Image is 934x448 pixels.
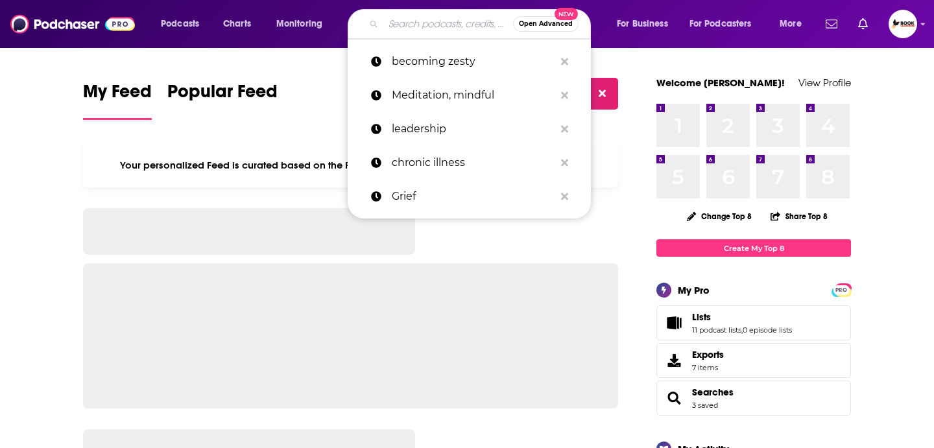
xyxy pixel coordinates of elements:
[692,363,724,372] span: 7 items
[771,14,818,34] button: open menu
[392,180,555,213] p: Grief
[83,80,152,120] a: My Feed
[681,14,771,34] button: open menu
[661,314,687,332] a: Lists
[215,14,259,34] a: Charts
[656,239,851,257] a: Create My Top 8
[661,389,687,407] a: Searches
[833,285,849,294] a: PRO
[152,14,216,34] button: open menu
[267,14,339,34] button: open menu
[656,343,851,378] a: Exports
[276,15,322,33] span: Monitoring
[692,311,792,323] a: Lists
[889,10,917,38] button: Show profile menu
[889,10,917,38] span: Logged in as BookLaunchers
[513,16,579,32] button: Open AdvancedNew
[780,15,802,33] span: More
[555,8,578,20] span: New
[167,80,278,110] span: Popular Feed
[692,349,724,360] span: Exports
[692,311,711,323] span: Lists
[656,381,851,416] span: Searches
[348,78,591,112] a: Meditation, mindful
[392,78,555,112] p: Meditation, mindful
[83,143,618,187] div: Your personalized Feed is curated based on the Podcasts, Creators, Users, and Lists that you Follow.
[743,325,792,335] a: 0 episode lists
[770,204,828,229] button: Share Top 8
[608,14,684,34] button: open menu
[692,386,734,398] a: Searches
[833,285,849,295] span: PRO
[741,325,743,335] span: ,
[392,45,555,78] p: becoming zesty
[692,401,718,410] a: 3 saved
[348,112,591,146] a: leadership
[161,15,199,33] span: Podcasts
[656,305,851,340] span: Lists
[360,9,603,39] div: Search podcasts, credits, & more...
[392,112,555,146] p: leadership
[689,15,752,33] span: For Podcasters
[678,284,710,296] div: My Pro
[692,325,741,335] a: 11 podcast lists
[10,12,135,36] img: Podchaser - Follow, Share and Rate Podcasts
[798,77,851,89] a: View Profile
[167,80,278,120] a: Popular Feed
[392,146,555,180] p: chronic illness
[348,45,591,78] a: becoming zesty
[853,13,873,35] a: Show notifications dropdown
[383,14,513,34] input: Search podcasts, credits, & more...
[83,80,152,110] span: My Feed
[661,351,687,370] span: Exports
[617,15,668,33] span: For Business
[889,10,917,38] img: User Profile
[656,77,785,89] a: Welcome [PERSON_NAME]!
[519,21,573,27] span: Open Advanced
[679,208,760,224] button: Change Top 8
[348,146,591,180] a: chronic illness
[223,15,251,33] span: Charts
[348,180,591,213] a: Grief
[820,13,843,35] a: Show notifications dropdown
